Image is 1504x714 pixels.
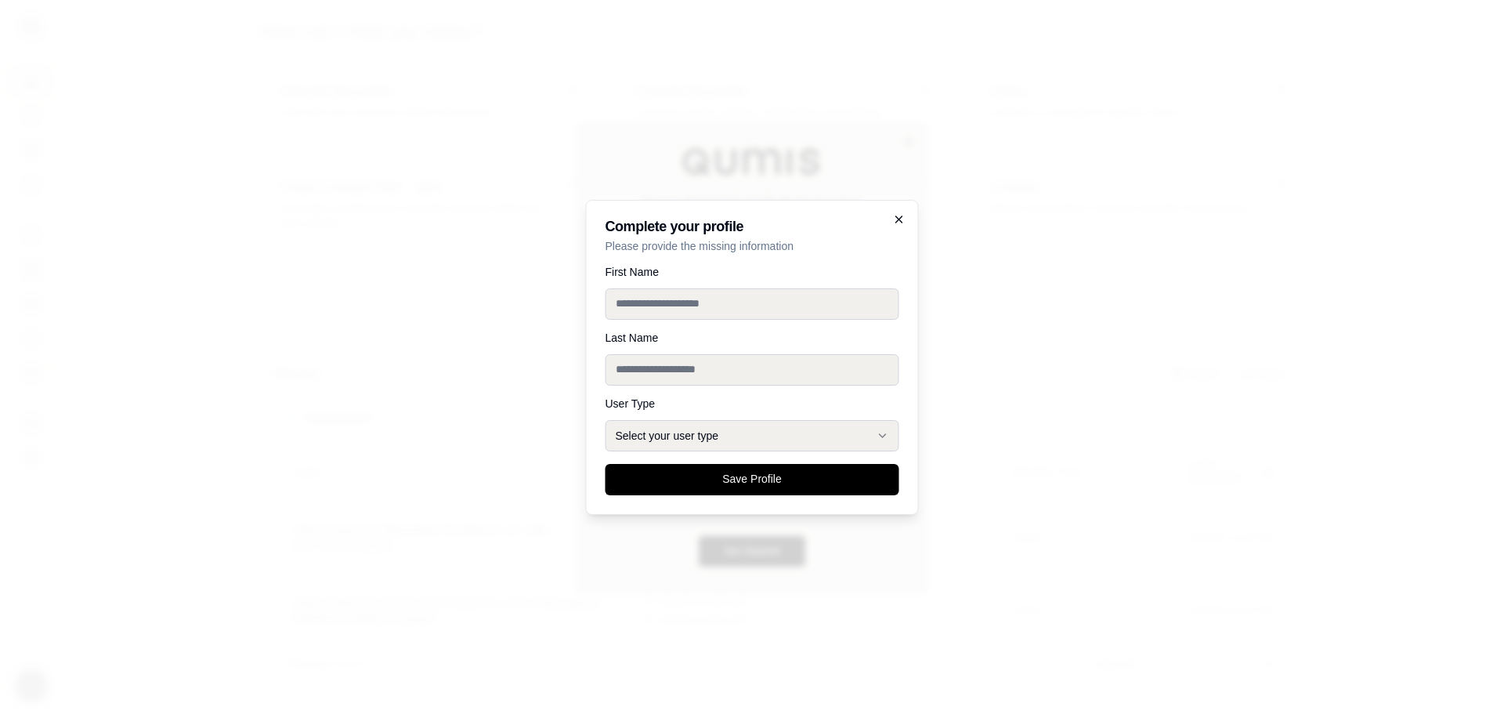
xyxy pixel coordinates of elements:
button: Save Profile [606,464,899,495]
label: Last Name [606,332,899,343]
h2: Complete your profile [606,219,899,234]
p: Please provide the missing information [606,238,899,254]
label: User Type [606,398,899,409]
label: First Name [606,266,899,277]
